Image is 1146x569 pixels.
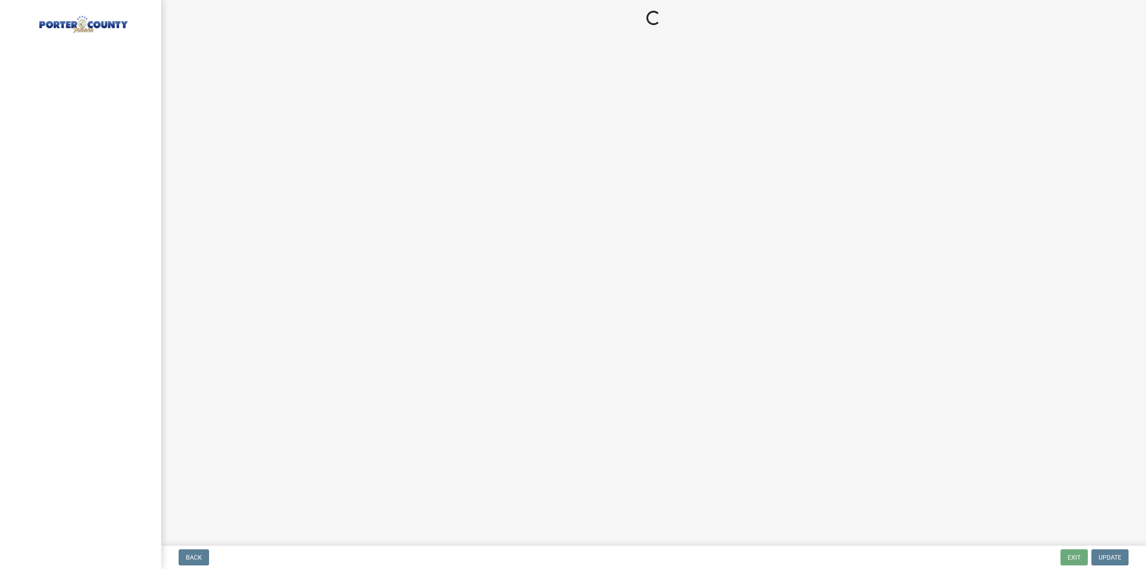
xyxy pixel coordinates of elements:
[179,549,209,565] button: Back
[1091,549,1129,565] button: Update
[186,554,202,561] span: Back
[1099,554,1121,561] span: Update
[1060,549,1088,565] button: Exit
[18,9,147,34] img: Porter County, Indiana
